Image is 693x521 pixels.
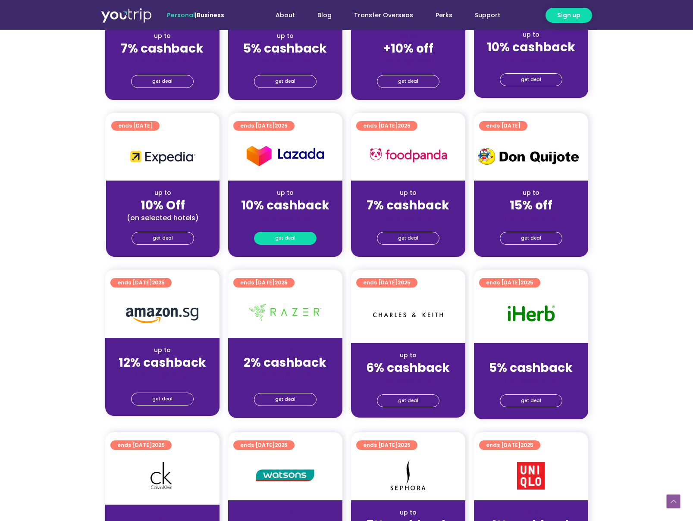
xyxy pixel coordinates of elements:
[521,441,533,449] span: 2025
[424,7,464,23] a: Perks
[241,197,329,214] strong: 10% cashback
[275,393,295,406] span: get deal
[358,188,458,197] div: up to
[521,395,541,407] span: get deal
[235,371,336,380] div: (for stays only)
[117,440,165,450] span: ends [DATE]
[235,56,336,66] div: (for stays only)
[481,351,581,360] div: up to
[233,121,295,131] a: ends [DATE]2025
[131,393,194,406] a: get deal
[358,508,458,517] div: up to
[358,213,458,222] div: (for stays only)
[510,197,552,214] strong: 15% off
[275,441,288,449] span: 2025
[240,278,288,287] span: ends [DATE]
[248,7,511,23] nav: Menu
[121,40,204,57] strong: 7% cashback
[486,278,533,287] span: ends [DATE]
[398,232,418,244] span: get deal
[479,278,540,287] a: ends [DATE]2025
[112,371,213,380] div: (for stays only)
[167,11,195,19] span: Personal
[243,40,327,57] strong: 5% cashback
[152,393,172,405] span: get deal
[112,346,213,355] div: up to
[113,213,213,222] div: (on selected hotels)
[481,508,581,517] div: up to
[398,122,411,129] span: 2025
[235,31,336,41] div: up to
[356,278,417,287] a: ends [DATE]2025
[235,508,336,517] div: up to
[398,75,418,87] span: get deal
[479,440,540,450] a: ends [DATE]2025
[112,56,213,66] div: (for stays only)
[131,75,194,88] a: get deal
[197,11,224,19] a: Business
[366,359,450,376] strong: 6% cashback
[117,278,165,287] span: ends [DATE]
[152,441,165,449] span: 2025
[356,121,417,131] a: ends [DATE]2025
[481,188,581,197] div: up to
[167,11,224,19] span: |
[486,440,533,450] span: ends [DATE]
[254,393,317,406] a: get deal
[363,278,411,287] span: ends [DATE]
[111,121,160,131] a: ends [DATE]
[275,232,295,244] span: get deal
[377,75,439,88] a: get deal
[500,73,562,86] a: get deal
[153,232,173,244] span: get deal
[383,40,433,57] strong: +10% off
[363,121,411,131] span: ends [DATE]
[400,31,416,40] span: up to
[358,376,458,385] div: (for stays only)
[152,75,172,87] span: get deal
[254,75,317,88] a: get deal
[546,8,592,23] a: Sign up
[377,232,439,245] a: get deal
[363,440,411,450] span: ends [DATE]
[343,7,424,23] a: Transfer Overseas
[481,213,581,222] div: (for stays only)
[119,354,206,371] strong: 12% cashback
[358,56,458,66] div: (for stays only)
[521,279,533,286] span: 2025
[254,232,317,245] a: get deal
[377,394,439,407] a: get deal
[235,213,336,222] div: (for stays only)
[358,351,458,360] div: up to
[112,31,213,41] div: up to
[367,197,449,214] strong: 7% cashback
[141,197,185,214] strong: 10% Off
[481,30,581,39] div: up to
[233,278,295,287] a: ends [DATE]2025
[240,440,288,450] span: ends [DATE]
[398,279,411,286] span: 2025
[481,376,581,385] div: (for stays only)
[110,440,172,450] a: ends [DATE]2025
[235,188,336,197] div: up to
[481,55,581,64] div: (for stays only)
[240,121,288,131] span: ends [DATE]
[500,394,562,407] a: get deal
[244,354,326,371] strong: 2% cashback
[521,74,541,86] span: get deal
[487,39,575,56] strong: 10% cashback
[557,11,580,20] span: Sign up
[398,441,411,449] span: 2025
[500,232,562,245] a: get deal
[233,440,295,450] a: ends [DATE]2025
[235,346,336,355] div: up to
[275,122,288,129] span: 2025
[152,279,165,286] span: 2025
[306,7,343,23] a: Blog
[521,232,541,244] span: get deal
[398,395,418,407] span: get deal
[275,75,295,87] span: get deal
[275,279,288,286] span: 2025
[489,359,573,376] strong: 5% cashback
[118,121,153,131] span: ends [DATE]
